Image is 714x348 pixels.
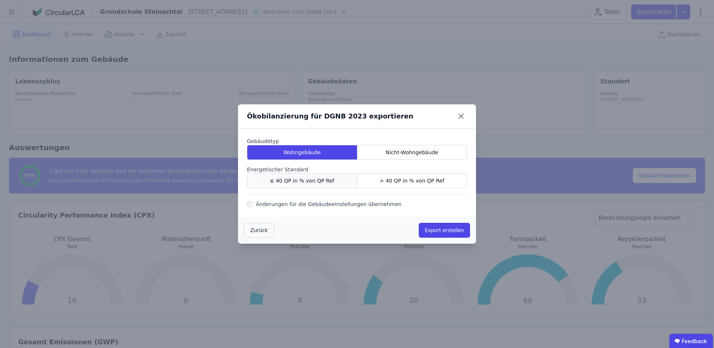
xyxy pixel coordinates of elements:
[283,149,321,156] span: Wohngebäude
[253,200,402,208] label: Änderungen für die Gebäudeeinstellungen übernehmen
[386,149,438,156] span: Nicht-Wohngebäude
[380,177,444,184] span: > 40 QP in % von QP Ref
[247,111,414,121] div: Ökobilanzierung für DGNB 2023 exportieren
[270,177,334,184] span: ≤ 40 QP in % von QP Ref
[247,137,467,145] label: Gebäudetyp
[247,166,467,173] label: Energetischer Standard
[244,223,274,238] button: Zurück
[419,223,470,238] button: Export erstellen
